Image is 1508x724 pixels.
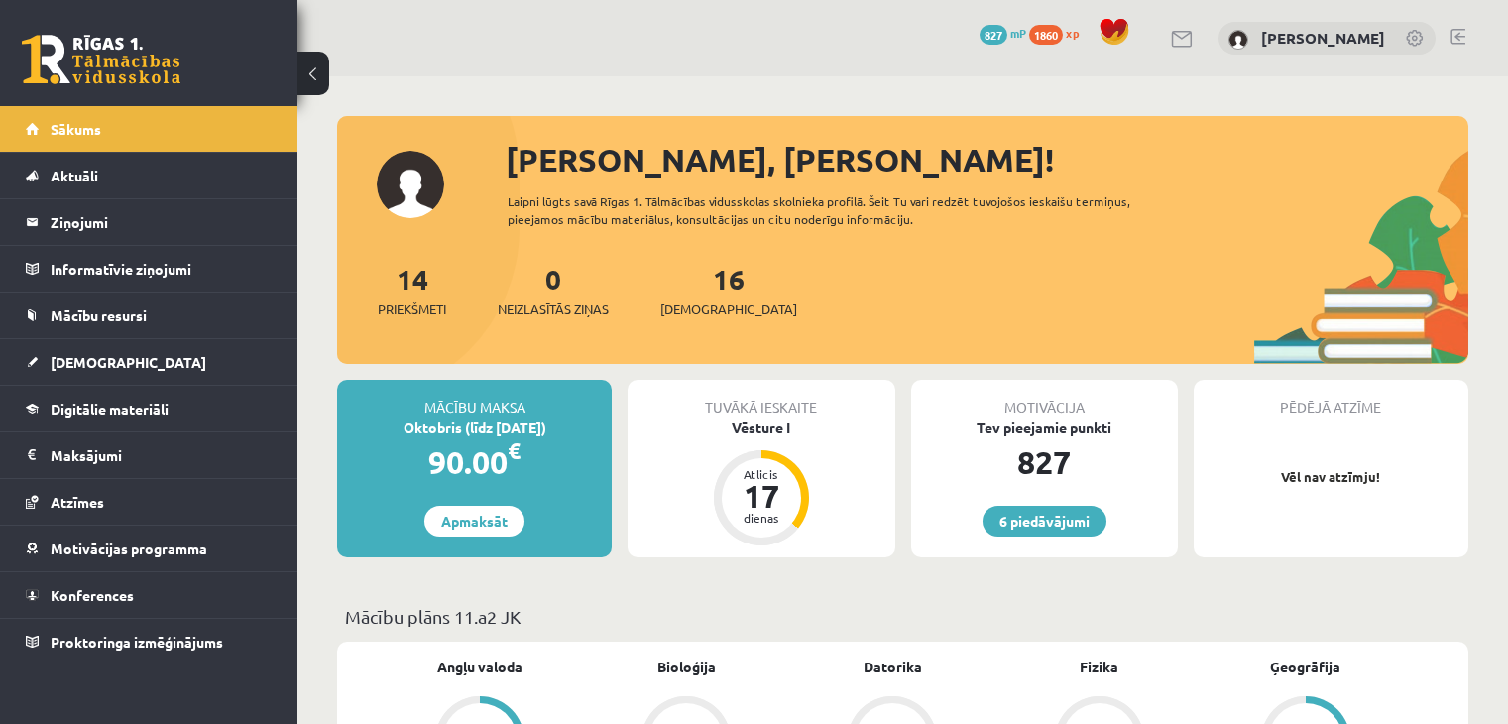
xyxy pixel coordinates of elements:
legend: Informatīvie ziņojumi [51,246,273,292]
div: Pēdējā atzīme [1194,380,1468,418]
span: Sākums [51,120,101,138]
span: Motivācijas programma [51,540,207,557]
a: Konferences [26,572,273,618]
a: Fizika [1080,657,1118,677]
div: 827 [911,438,1178,486]
span: 827 [980,25,1007,45]
a: 14Priekšmeti [378,261,446,319]
a: Bioloģija [657,657,716,677]
a: 0Neizlasītās ziņas [498,261,609,319]
a: 1860 xp [1029,25,1089,41]
a: Motivācijas programma [26,526,273,571]
span: [DEMOGRAPHIC_DATA] [51,353,206,371]
a: 16[DEMOGRAPHIC_DATA] [660,261,797,319]
span: Neizlasītās ziņas [498,300,609,319]
div: [PERSON_NAME], [PERSON_NAME]! [506,136,1468,183]
a: Atzīmes [26,479,273,525]
div: Vēsture I [628,418,894,438]
a: Proktoringa izmēģinājums [26,619,273,664]
div: Tuvākā ieskaite [628,380,894,418]
a: [DEMOGRAPHIC_DATA] [26,339,273,385]
a: Sākums [26,106,273,152]
a: Informatīvie ziņojumi [26,246,273,292]
a: Angļu valoda [437,657,522,677]
span: Mācību resursi [51,306,147,324]
a: Ziņojumi [26,199,273,245]
span: 1860 [1029,25,1063,45]
span: Atzīmes [51,493,104,511]
legend: Ziņojumi [51,199,273,245]
span: € [508,436,521,465]
a: Apmaksāt [424,506,524,537]
a: Vēsture I Atlicis 17 dienas [628,418,894,548]
span: [DEMOGRAPHIC_DATA] [660,300,797,319]
div: Atlicis [732,468,791,480]
div: Laipni lūgts savā Rīgas 1. Tālmācības vidusskolas skolnieka profilā. Šeit Tu vari redzēt tuvojošo... [508,192,1187,228]
div: dienas [732,512,791,524]
a: Rīgas 1. Tālmācības vidusskola [22,35,180,84]
a: [PERSON_NAME] [1261,28,1385,48]
a: Aktuāli [26,153,273,198]
span: Priekšmeti [378,300,446,319]
legend: Maksājumi [51,432,273,478]
img: Amanda Neifelde [1228,30,1248,50]
div: Tev pieejamie punkti [911,418,1178,438]
span: Proktoringa izmēģinājums [51,633,223,651]
span: xp [1066,25,1079,41]
span: Konferences [51,586,134,604]
div: Motivācija [911,380,1178,418]
p: Vēl nav atzīmju! [1204,467,1458,487]
a: Mācību resursi [26,293,273,338]
div: Oktobris (līdz [DATE]) [337,418,612,438]
span: Aktuāli [51,167,98,184]
a: 827 mP [980,25,1026,41]
a: Datorika [864,657,922,677]
a: 6 piedāvājumi [983,506,1106,537]
span: mP [1010,25,1026,41]
div: 17 [732,480,791,512]
a: Ģeogrāfija [1270,657,1340,677]
span: Digitālie materiāli [51,400,169,418]
div: 90.00 [337,438,612,486]
p: Mācību plāns 11.a2 JK [345,603,1460,630]
a: Maksājumi [26,432,273,478]
a: Digitālie materiāli [26,386,273,431]
div: Mācību maksa [337,380,612,418]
